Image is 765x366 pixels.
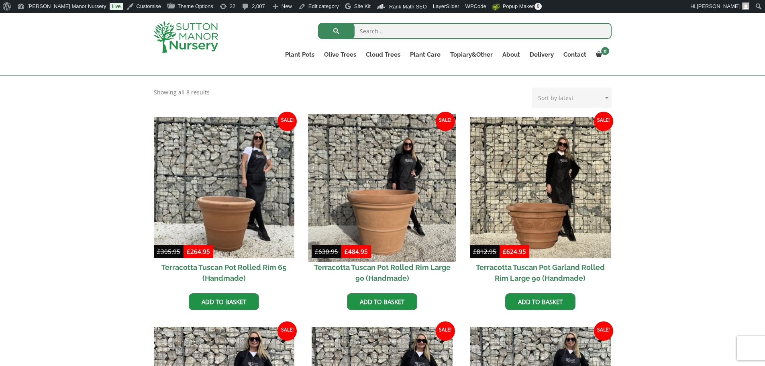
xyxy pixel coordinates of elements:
[503,247,506,256] span: £
[591,49,612,60] a: 0
[594,321,613,341] span: Sale!
[157,247,161,256] span: £
[354,3,371,9] span: Site Kit
[277,321,297,341] span: Sale!
[319,49,361,60] a: Olive Trees
[308,114,456,262] img: Terracotta Tuscan Pot Rolled Rim Large 90 (Handmade)
[498,49,525,60] a: About
[154,117,295,287] a: Sale! Terracotta Tuscan Pot Rolled Rim 65 (Handmade)
[154,21,218,53] img: logo
[345,247,348,256] span: £
[470,117,611,258] img: Terracotta Tuscan Pot Garland Rolled Rim Large 90 (Handmade)
[318,23,612,39] input: Search...
[445,49,498,60] a: Topiary&Other
[594,112,613,131] span: Sale!
[470,258,611,287] h2: Terracotta Tuscan Pot Garland Rolled Rim Large 90 (Handmade)
[154,258,295,287] h2: Terracotta Tuscan Pot Rolled Rim 65 (Handmade)
[312,117,453,287] a: Sale! Terracotta Tuscan Pot Rolled Rim Large 90 (Handmade)
[154,117,295,258] img: Terracotta Tuscan Pot Rolled Rim 65 (Handmade)
[503,247,526,256] bdi: 624.95
[110,3,123,10] a: Live
[280,49,319,60] a: Plant Pots
[532,88,612,108] select: Shop order
[187,247,190,256] span: £
[559,49,591,60] a: Contact
[187,247,210,256] bdi: 264.95
[601,47,609,55] span: 0
[473,247,496,256] bdi: 812.95
[277,112,297,131] span: Sale!
[157,247,180,256] bdi: 305.95
[154,88,210,97] p: Showing all 8 results
[436,321,455,341] span: Sale!
[525,49,559,60] a: Delivery
[473,247,477,256] span: £
[534,3,542,10] span: 0
[345,247,368,256] bdi: 484.95
[697,3,740,9] span: [PERSON_NAME]
[470,117,611,287] a: Sale! Terracotta Tuscan Pot Garland Rolled Rim Large 90 (Handmade)
[312,258,453,287] h2: Terracotta Tuscan Pot Rolled Rim Large 90 (Handmade)
[389,4,427,10] span: Rank Math SEO
[315,247,338,256] bdi: 630.95
[189,293,259,310] a: Add to basket: “Terracotta Tuscan Pot Rolled Rim 65 (Handmade)”
[405,49,445,60] a: Plant Care
[347,293,417,310] a: Add to basket: “Terracotta Tuscan Pot Rolled Rim Large 90 (Handmade)”
[436,112,455,131] span: Sale!
[361,49,405,60] a: Cloud Trees
[315,247,318,256] span: £
[505,293,575,310] a: Add to basket: “Terracotta Tuscan Pot Garland Rolled Rim Large 90 (Handmade)”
